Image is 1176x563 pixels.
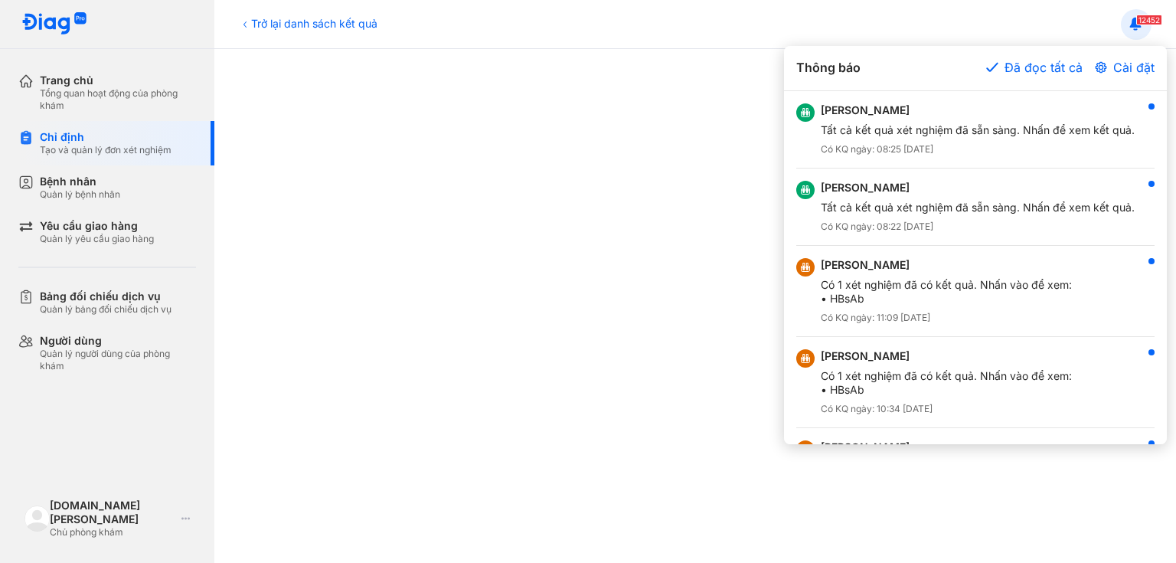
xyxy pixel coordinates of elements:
img: logo [24,506,50,531]
button: [PERSON_NAME]Có 1 xét nghiệm đã có kết quả. Nhấn vào để xem:• HBsAbCó KQ ngày: 10:34 [DATE] [784,337,1167,428]
div: Chủ phòng khám [50,526,175,538]
div: Yêu cầu giao hàng [40,219,154,233]
button: [PERSON_NAME]Có 1 xét nghiệm đã có kết quả. Nhấn vào để xem:• HBsAbCó KQ ngày: 10:27 [DATE] [784,428,1167,519]
div: Có KQ ngày: 08:22 [DATE] [821,221,1135,233]
div: Có KQ ngày: 11:09 [DATE] [821,312,1072,324]
div: Quản lý yêu cầu giao hàng [40,233,154,245]
div: Quản lý bệnh nhân [40,188,120,201]
div: Tạo và quản lý đơn xét nghiệm [40,144,171,156]
div: [PERSON_NAME] [821,181,1135,195]
button: Đã đọc tất cả [986,58,1083,77]
div: Quản lý người dùng của phòng khám [40,348,196,372]
div: Có 1 xét nghiệm đã có kết quả. Nhấn vào để xem: • HBsAb [821,278,1072,306]
div: Có 1 xét nghiệm đã có kết quả. Nhấn vào để xem: • HBsAb [821,369,1072,397]
div: Tất cả kết quả xét nghiệm đã sẵn sàng. Nhấn để xem kết quả. [821,123,1135,137]
div: [PERSON_NAME] [821,258,1072,272]
button: [PERSON_NAME]Tất cả kết quả xét nghiệm đã sẵn sàng. Nhấn để xem kết quả.Có KQ ngày: 08:22 [DATE] [784,169,1167,246]
div: [PERSON_NAME] [821,440,1072,454]
div: [PERSON_NAME] [821,349,1072,363]
img: logo [21,12,87,36]
div: Trang chủ [40,74,196,87]
div: [PERSON_NAME] [821,103,1135,117]
div: [DOMAIN_NAME] [PERSON_NAME] [50,499,175,526]
div: Tổng quan hoạt động của phòng khám [40,87,196,112]
span: Thông báo [796,58,861,78]
button: [PERSON_NAME]Tất cả kết quả xét nghiệm đã sẵn sàng. Nhấn để xem kết quả.Có KQ ngày: 08:25 [DATE] [784,91,1167,169]
div: Có KQ ngày: 10:34 [DATE] [821,403,1072,415]
div: Người dùng [40,334,196,348]
div: Quản lý bảng đối chiếu dịch vụ [40,303,171,316]
button: [PERSON_NAME]Có 1 xét nghiệm đã có kết quả. Nhấn vào để xem:• HBsAbCó KQ ngày: 11:09 [DATE] [784,246,1167,337]
button: Cài đặt [1095,58,1155,77]
div: Bảng đối chiếu dịch vụ [40,290,171,303]
div: Trở lại danh sách kết quả [239,15,377,31]
div: Tất cả kết quả xét nghiệm đã sẵn sàng. Nhấn để xem kết quả. [821,201,1135,214]
div: Bệnh nhân [40,175,120,188]
div: Chỉ định [40,130,171,144]
div: Có KQ ngày: 08:25 [DATE] [821,143,1135,155]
